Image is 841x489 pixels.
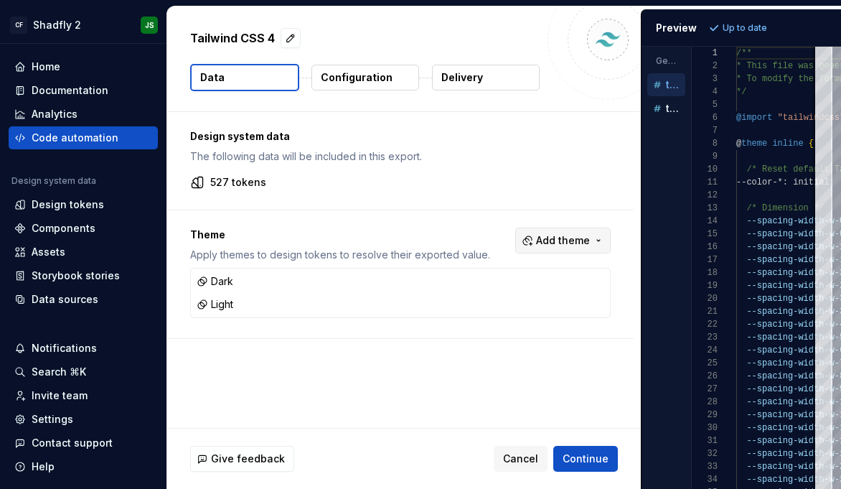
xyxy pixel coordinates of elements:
[692,331,718,344] div: 23
[692,409,718,422] div: 29
[647,101,685,116] button: tailwind.themed.css
[692,422,718,434] div: 30
[741,139,767,149] span: theme
[9,126,158,149] a: Code automation
[808,139,813,149] span: {
[692,215,718,228] div: 14
[692,163,718,176] div: 10
[553,446,618,472] button: Continue
[9,408,158,431] a: Settings
[210,175,266,190] p: 527 tokens
[536,233,590,248] span: Add theme
[9,288,158,311] a: Data sources
[32,365,86,379] div: Search ⌘K
[32,292,98,307] div: Data sources
[10,17,27,34] div: CF
[692,383,718,396] div: 27
[9,193,158,216] a: Design tokens
[32,341,97,355] div: Notifications
[736,113,772,123] span: @import
[441,70,483,85] p: Delivery
[190,149,611,164] p: The following data will be included in this export.
[9,432,158,455] button: Contact support
[692,447,718,460] div: 32
[32,412,73,427] div: Settings
[197,274,233,289] div: Dark
[692,202,718,215] div: 13
[647,77,685,93] button: tailwind.css
[32,388,88,403] div: Invite team
[692,85,718,98] div: 4
[666,103,685,114] p: tailwind.themed.css
[736,177,835,187] span: --color-*: initial;
[656,55,677,67] p: Generated files
[9,264,158,287] a: Storybook stories
[692,357,718,370] div: 25
[432,65,540,90] button: Delivery
[32,197,104,212] div: Design tokens
[692,460,718,473] div: 33
[211,452,285,466] span: Give feedback
[190,64,299,91] button: Data
[515,228,611,253] button: Add theme
[32,269,120,283] div: Storybook stories
[666,79,685,90] p: tailwind.css
[692,176,718,189] div: 11
[32,107,77,121] div: Analytics
[32,245,65,259] div: Assets
[692,253,718,266] div: 17
[145,19,154,31] div: JS
[190,248,490,262] p: Apply themes to design tokens to resolve their exported value.
[32,83,108,98] div: Documentation
[190,446,294,472] button: Give feedback
[692,434,718,447] div: 31
[563,452,609,466] span: Continue
[32,60,60,74] div: Home
[503,452,538,466] span: Cancel
[692,124,718,137] div: 7
[692,150,718,163] div: 9
[9,79,158,102] a: Documentation
[190,29,275,47] p: Tailwind CSS 4
[9,455,158,478] button: Help
[736,139,741,149] span: @
[32,221,95,236] div: Components
[33,18,81,32] div: Shadfly 2
[9,217,158,240] a: Components
[692,305,718,318] div: 21
[11,175,96,187] div: Design system data
[692,73,718,85] div: 3
[692,111,718,124] div: 6
[692,473,718,486] div: 34
[190,228,490,242] p: Theme
[692,292,718,305] div: 20
[692,318,718,331] div: 22
[32,131,118,145] div: Code automation
[9,360,158,383] button: Search ⌘K
[9,384,158,407] a: Invite team
[9,241,158,264] a: Assets
[692,137,718,150] div: 8
[692,370,718,383] div: 26
[692,189,718,202] div: 12
[190,129,611,144] p: Design system data
[311,65,419,90] button: Configuration
[656,21,697,35] div: Preview
[692,266,718,279] div: 18
[692,241,718,253] div: 16
[692,344,718,357] div: 24
[32,460,55,474] div: Help
[197,297,233,312] div: Light
[3,9,164,40] button: CFShadfly 2JS
[746,203,824,213] span: /* Dimension */
[692,98,718,111] div: 5
[692,279,718,292] div: 19
[772,139,803,149] span: inline
[9,103,158,126] a: Analytics
[692,228,718,241] div: 15
[200,70,225,85] p: Data
[32,436,113,450] div: Contact support
[321,70,393,85] p: Configuration
[692,60,718,73] div: 2
[9,337,158,360] button: Notifications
